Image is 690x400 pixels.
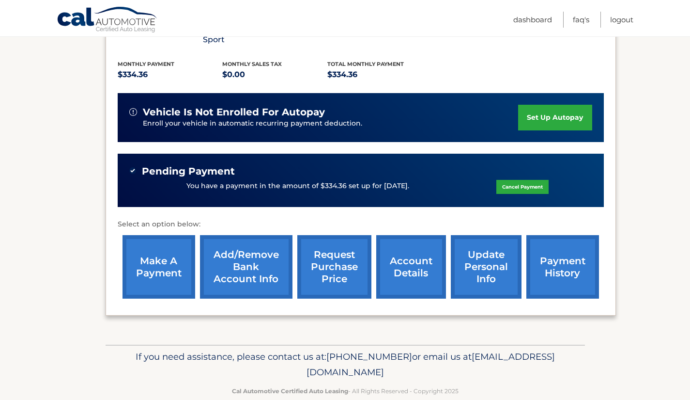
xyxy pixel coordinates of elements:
[518,105,592,130] a: set up autopay
[326,351,412,362] span: [PHONE_NUMBER]
[57,6,158,34] a: Cal Automotive
[143,106,325,118] span: vehicle is not enrolled for autopay
[118,68,223,81] p: $334.36
[327,68,432,81] p: $334.36
[200,235,292,299] a: Add/Remove bank account info
[129,108,137,116] img: alert-white.svg
[496,180,549,194] a: Cancel Payment
[129,167,136,174] img: check-green.svg
[143,118,519,129] p: Enroll your vehicle in automatic recurring payment deduction.
[186,181,409,192] p: You have a payment in the amount of $334.36 set up for [DATE].
[573,12,589,28] a: FAQ's
[526,235,599,299] a: payment history
[123,235,195,299] a: make a payment
[112,386,579,396] p: - All Rights Reserved - Copyright 2025
[307,351,555,378] span: [EMAIL_ADDRESS][DOMAIN_NAME]
[610,12,633,28] a: Logout
[451,235,521,299] a: update personal info
[112,349,579,380] p: If you need assistance, please contact us at: or email us at
[513,12,552,28] a: Dashboard
[297,235,371,299] a: request purchase price
[376,235,446,299] a: account details
[232,387,348,395] strong: Cal Automotive Certified Auto Leasing
[118,219,604,230] p: Select an option below:
[222,68,327,81] p: $0.00
[222,61,282,67] span: Monthly sales Tax
[327,61,404,67] span: Total Monthly Payment
[142,165,235,177] span: Pending Payment
[118,61,174,67] span: Monthly Payment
